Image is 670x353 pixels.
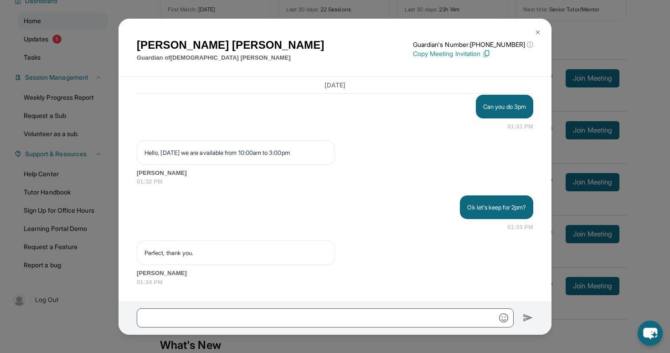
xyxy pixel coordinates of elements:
[144,148,327,157] p: Hello, [DATE] we are available from 10:00am to 3:00pm
[507,223,533,232] span: 01:33 PM
[137,169,533,178] span: [PERSON_NAME]
[137,37,324,53] h1: [PERSON_NAME] [PERSON_NAME]
[467,203,526,212] p: Ok let's keep for 2pm?
[527,40,533,49] span: ⓘ
[413,49,533,58] p: Copy Meeting Invitation
[499,313,508,322] img: Emoji
[137,269,533,278] span: [PERSON_NAME]
[482,50,490,58] img: Copy Icon
[137,177,533,186] span: 01:32 PM
[413,40,533,49] p: Guardian's Number: [PHONE_NUMBER]
[483,102,526,111] p: Can you do 3pm
[137,278,533,287] span: 01:34 PM
[137,53,324,62] p: Guardian of [DEMOGRAPHIC_DATA] [PERSON_NAME]
[523,312,533,323] img: Send icon
[137,81,533,90] h3: [DATE]
[507,122,533,131] span: 01:31 PM
[144,248,327,257] p: Perfect, thank you.
[638,321,663,346] button: chat-button
[534,29,541,36] img: Close Icon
